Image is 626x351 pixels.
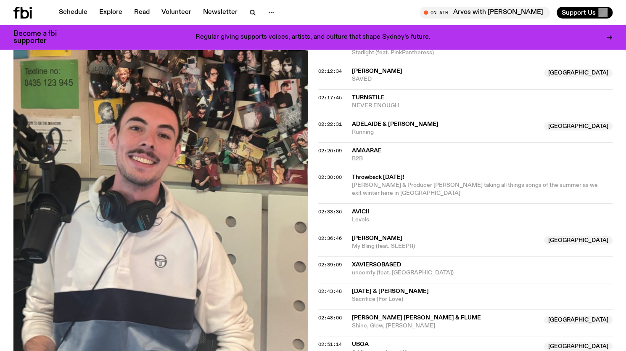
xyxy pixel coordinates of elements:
span: My Bling (feat. SLEEPR) [352,242,539,250]
span: NEVER ENOUGH [352,102,613,110]
button: Support Us [557,7,613,19]
span: 02:43:48 [318,288,342,295]
span: 02:48:06 [318,314,342,321]
a: Newsletter [198,7,243,19]
span: [GEOGRAPHIC_DATA] [544,342,613,351]
span: 02:12:34 [318,68,342,74]
span: 02:39:09 [318,261,342,268]
span: [DATE] & [PERSON_NAME] [352,288,429,294]
span: [PERSON_NAME] [PERSON_NAME] & Flume [352,315,481,321]
span: Sacrifice (For Love) [352,295,613,303]
span: Throwback [DATE]! [352,173,608,181]
span: [GEOGRAPHIC_DATA] [544,316,613,324]
span: Avicii [352,209,369,215]
span: [PERSON_NAME] & Producer [PERSON_NAME] taking all things songs of the summer as we exit winter he... [352,182,598,196]
p: Regular giving supports voices, artists, and culture that shape Sydney’s future. [195,34,431,41]
span: 02:26:09 [318,147,342,154]
a: Volunteer [156,7,196,19]
span: Running [352,128,539,136]
a: Explore [94,7,127,19]
span: 02:30:00 [318,174,342,181]
span: Starlight (feat. PinkPantheress) [352,49,613,57]
a: Schedule [54,7,92,19]
h3: Become a fbi supporter [13,30,67,45]
span: [PERSON_NAME] [352,235,402,241]
span: TURNSTILE [352,95,385,101]
a: Read [129,7,155,19]
span: xaviersobased [352,262,401,268]
span: [GEOGRAPHIC_DATA] [544,69,613,77]
span: 02:51:14 [318,341,342,348]
span: B2B [352,155,613,163]
span: Adelaide & [PERSON_NAME] [352,121,438,127]
span: [GEOGRAPHIC_DATA] [544,122,613,130]
span: uncomfy (feat. [GEOGRAPHIC_DATA]) [352,269,613,277]
span: 02:22:31 [318,121,342,128]
span: Amaarae [352,148,382,154]
span: 02:33:36 [318,208,342,215]
span: [GEOGRAPHIC_DATA] [544,236,613,245]
span: 02:36:46 [318,235,342,242]
span: Support Us [562,9,596,16]
span: Uboa [352,341,369,347]
span: [PERSON_NAME] [352,68,402,74]
span: Levels [352,216,613,224]
span: Shine, Glow, [PERSON_NAME] [352,322,539,330]
button: On AirArvos with [PERSON_NAME] [420,7,550,19]
span: SAVED [352,75,539,83]
span: 02:17:45 [318,94,342,101]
